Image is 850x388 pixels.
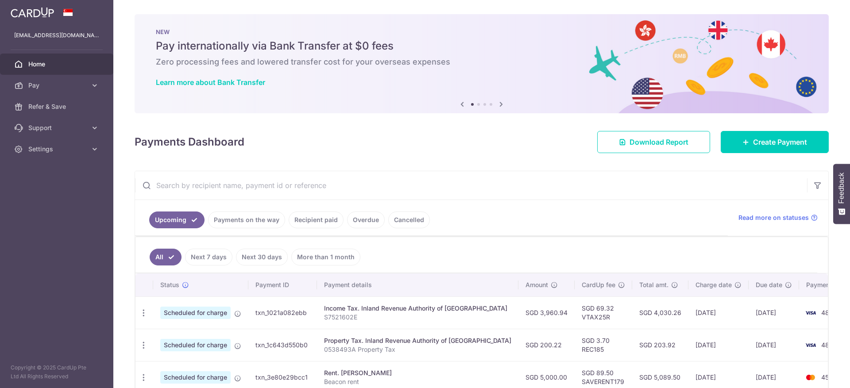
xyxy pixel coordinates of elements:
[248,329,317,361] td: txn_1c643d550b0
[802,372,819,383] img: Bank Card
[289,211,344,228] a: Recipient paid
[28,81,87,90] span: Pay
[324,304,511,313] div: Income Tax. Inland Revenue Authority of [GEOGRAPHIC_DATA]
[324,345,511,354] p: 0538493A Property Tax
[150,249,182,265] a: All
[160,371,231,384] span: Scheduled for charge
[821,373,835,381] span: 4514
[28,123,87,132] span: Support
[821,309,836,316] span: 4841
[833,164,850,224] button: Feedback - Show survey
[156,39,807,53] h5: Pay internationally via Bank Transfer at $0 fees
[639,280,668,289] span: Total amt.
[753,137,807,147] span: Create Payment
[135,14,829,113] img: Bank transfer banner
[632,329,688,361] td: SGD 203.92
[160,307,231,319] span: Scheduled for charge
[518,329,575,361] td: SGD 200.22
[149,211,205,228] a: Upcoming
[135,134,244,150] h4: Payments Dashboard
[721,131,829,153] a: Create Payment
[597,131,710,153] a: Download Report
[160,280,179,289] span: Status
[749,296,799,329] td: [DATE]
[324,313,511,322] p: S7521602E
[324,336,511,345] div: Property Tax. Inland Revenue Authority of [GEOGRAPHIC_DATA]
[317,273,518,296] th: Payment details
[688,296,749,329] td: [DATE]
[248,296,317,329] td: txn_1021a082ebb
[575,296,632,329] td: SGD 69.32 VTAX25R
[208,211,285,228] a: Payments on the way
[248,273,317,296] th: Payment ID
[185,249,232,265] a: Next 7 days
[525,280,548,289] span: Amount
[135,171,807,200] input: Search by recipient name, payment id or reference
[802,307,819,318] img: Bank Card
[749,329,799,361] td: [DATE]
[236,249,288,265] a: Next 30 days
[738,213,809,222] span: Read more on statuses
[324,369,511,377] div: Rent. [PERSON_NAME]
[28,60,87,69] span: Home
[11,7,54,18] img: CardUp
[14,31,99,40] p: [EMAIL_ADDRESS][DOMAIN_NAME]
[324,377,511,386] p: Beacon rent
[156,78,265,87] a: Learn more about Bank Transfer
[688,329,749,361] td: [DATE]
[695,280,732,289] span: Charge date
[632,296,688,329] td: SGD 4,030.26
[575,329,632,361] td: SGD 3.70 REC185
[156,57,807,67] h6: Zero processing fees and lowered transfer cost for your overseas expenses
[28,145,87,154] span: Settings
[388,211,430,228] a: Cancelled
[347,211,385,228] a: Overdue
[582,280,615,289] span: CardUp fee
[821,341,836,349] span: 4841
[738,213,818,222] a: Read more on statuses
[630,137,688,147] span: Download Report
[802,340,819,350] img: Bank Card
[838,173,846,204] span: Feedback
[291,249,360,265] a: More than 1 month
[518,296,575,329] td: SGD 3,960.94
[156,28,807,35] p: NEW
[756,280,782,289] span: Due date
[160,339,231,351] span: Scheduled for charge
[28,102,87,111] span: Refer & Save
